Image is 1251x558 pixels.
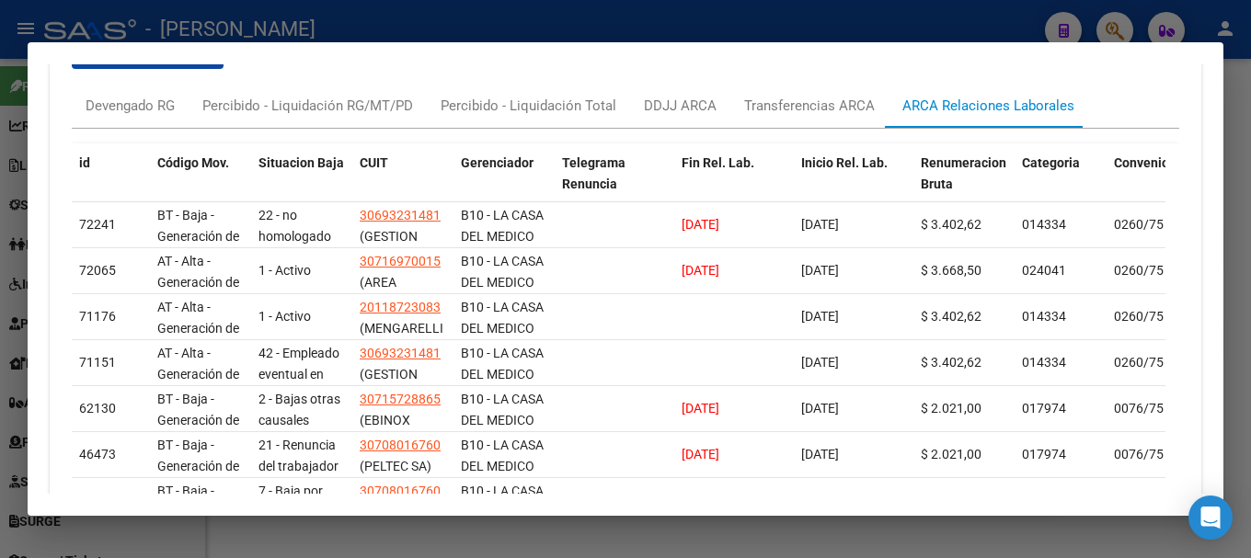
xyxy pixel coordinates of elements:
[801,263,839,278] span: [DATE]
[1188,495,1233,540] div: Open Intercom Messenger
[921,217,981,232] span: $ 3.402,62
[1114,217,1164,232] span: 0260/75
[157,208,239,265] span: BT - Baja - Generación de Clave
[682,217,719,232] span: [DATE]
[461,254,544,311] span: B10 - LA CASA DEL MEDICO MUTUAL
[79,309,116,324] span: 71176
[258,438,339,557] span: 21 - Renuncia del trabajador / ART.240 - LCT / ART.64 Inc.a) L22248 y otras
[921,309,981,324] span: $ 3.402,62
[555,143,674,224] datatable-header-cell: Telegrama Renuncia
[1022,263,1066,278] span: 024041
[1015,143,1107,224] datatable-header-cell: Categoria
[79,217,116,232] span: 72241
[72,143,150,224] datatable-header-cell: id
[79,263,116,278] span: 72065
[921,401,981,416] span: $ 2.021,00
[360,155,388,170] span: CUIT
[360,300,441,314] span: 20118723083
[79,447,116,461] span: 46473
[921,447,981,461] span: $ 2.021,00
[682,401,719,416] span: [DATE]
[360,254,441,268] span: 30716970015
[1022,401,1066,416] span: 017974
[1022,155,1080,170] span: Categoria
[157,155,229,170] span: Código Mov.
[644,96,717,116] div: DDJJ ARCA
[461,346,544,403] span: B10 - LA CASA DEL MEDICO MUTUAL
[258,309,311,324] span: 1 - Activo
[801,309,839,324] span: [DATE]
[157,346,239,403] span: AT - Alta - Generación de clave
[360,346,441,360] span: 30693231481
[921,355,981,370] span: $ 3.402,62
[682,155,754,170] span: Fin Rel. Lab.
[360,367,442,403] span: (GESTION LABORAL S A)
[79,155,90,170] span: id
[902,96,1074,116] div: ARCA Relaciones Laborales
[360,321,463,357] span: (MENGARELLI [PERSON_NAME])
[258,263,311,278] span: 1 - Activo
[251,143,352,224] datatable-header-cell: Situacion Baja
[258,392,340,427] span: 2 - Bajas otras causales
[682,447,719,461] span: [DATE]
[79,355,116,370] span: 71151
[801,493,839,507] span: [DATE]
[801,217,839,232] span: [DATE]
[1022,217,1066,232] span: 014334
[744,96,875,116] div: Transferencias ARCA
[86,96,175,116] div: Devengado RG
[157,484,239,541] span: BT - Baja - Generación de Clave
[682,493,719,507] span: [DATE]
[461,208,544,265] span: B10 - LA CASA DEL MEDICO MUTUAL
[157,254,239,311] span: AT - Alta - Generación de clave
[157,438,239,495] span: BT - Baja - Generación de Clave
[1114,493,1164,507] span: 0076/75
[258,484,323,519] span: 7 - Baja por despido
[682,263,719,278] span: [DATE]
[461,392,544,449] span: B10 - LA CASA DEL MEDICO MUTUAL
[461,155,534,170] span: Gerenciador
[360,208,441,222] span: 30693231481
[1022,447,1066,461] span: 017974
[562,155,625,191] span: Telegrama Renuncia
[913,143,1015,224] datatable-header-cell: Renumeracion Bruta
[258,208,331,244] span: 22 - no homologado
[79,401,116,416] span: 62130
[801,447,839,461] span: [DATE]
[157,300,239,357] span: AT - Alta - Generación de clave
[1114,309,1164,324] span: 0260/75
[461,438,544,495] span: B10 - LA CASA DEL MEDICO MUTUAL
[1114,401,1164,416] span: 0076/75
[79,493,116,507] span: 46327
[1107,143,1199,224] datatable-header-cell: Convenio
[258,155,344,170] span: Situacion Baja
[801,355,839,370] span: [DATE]
[1022,355,1066,370] span: 014334
[1114,155,1169,170] span: Convenio
[921,263,981,278] span: $ 3.668,50
[801,155,888,170] span: Inicio Rel. Lab.
[360,392,441,406] span: 30715728865
[360,459,431,473] span: (PELTEC SA)
[1022,493,1066,507] span: 017974
[794,143,913,224] datatable-header-cell: Inicio Rel. Lab.
[1114,447,1164,461] span: 0076/75
[360,413,437,470] span: (EBINOX MINING, S. R. L.)
[360,229,442,265] span: (GESTION LABORAL S A)
[360,438,441,452] span: 30708016760
[921,493,981,507] span: $ 1.773,00
[360,275,443,352] span: (AREA COMPAÑIA DE SERVICIOS S.A.S.)
[360,484,441,498] span: 30708016760
[801,401,839,416] span: [DATE]
[202,96,413,116] div: Percibido - Liquidación RG/MT/PD
[1022,309,1066,324] span: 014334
[674,143,794,224] datatable-header-cell: Fin Rel. Lab.
[1114,355,1164,370] span: 0260/75
[352,143,453,224] datatable-header-cell: CUIT
[461,300,544,357] span: B10 - LA CASA DEL MEDICO MUTUAL
[258,346,383,465] span: 42 - Empleado eventual en [GEOGRAPHIC_DATA] (para uso de la ESE) mes completo
[150,143,251,224] datatable-header-cell: Código Mov.
[441,96,616,116] div: Percibido - Liquidación Total
[461,484,544,541] span: B10 - LA CASA DEL MEDICO MUTUAL
[157,392,239,449] span: BT - Baja - Generación de Clave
